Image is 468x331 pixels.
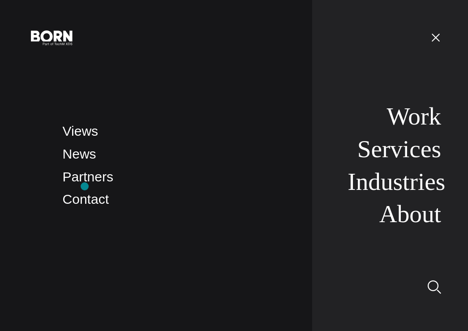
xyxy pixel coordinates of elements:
[63,124,98,138] a: Views
[348,168,445,195] a: Industries
[379,200,441,228] a: About
[425,28,447,47] button: Open
[428,280,441,294] img: Search
[63,146,96,161] a: News
[387,103,441,130] a: Work
[63,169,113,184] a: Partners
[63,192,109,206] a: Contact
[357,135,441,163] a: Services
